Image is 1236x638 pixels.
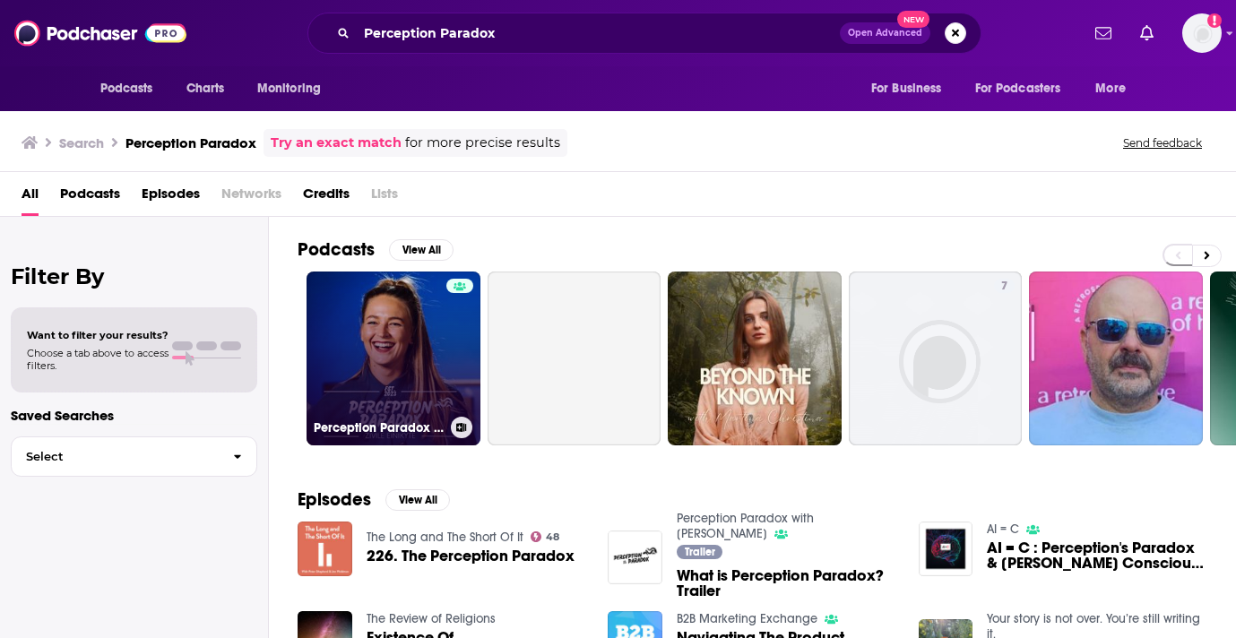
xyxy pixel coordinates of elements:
[849,272,1023,445] a: 7
[298,238,454,261] a: PodcastsView All
[848,29,922,38] span: Open Advanced
[840,22,930,44] button: Open AdvancedNew
[142,179,200,216] a: Episodes
[303,179,350,216] a: Credits
[987,540,1207,571] a: AI = C : Perception's Paradox & Donald Hoffman's Conscious Realism
[987,522,1019,537] a: AI = C
[371,179,398,216] span: Lists
[307,13,981,54] div: Search podcasts, credits, & more...
[257,76,321,101] span: Monitoring
[11,407,257,424] p: Saved Searches
[994,279,1015,293] a: 7
[1088,18,1119,48] a: Show notifications dropdown
[1207,13,1222,28] svg: Add a profile image
[1118,135,1207,151] button: Send feedback
[859,72,964,106] button: open menu
[685,547,715,557] span: Trailer
[677,611,817,626] a: B2B Marketing Exchange
[221,179,281,216] span: Networks
[60,179,120,216] a: Podcasts
[27,329,169,341] span: Want to filter your results?
[11,263,257,289] h2: Filter By
[546,533,559,541] span: 48
[245,72,344,106] button: open menu
[677,568,897,599] a: What is Perception Paradox? Trailer
[186,76,225,101] span: Charts
[897,11,929,28] span: New
[100,76,153,101] span: Podcasts
[389,239,454,261] button: View All
[271,133,402,153] a: Try an exact match
[14,16,186,50] img: Podchaser - Follow, Share and Rate Podcasts
[367,548,575,564] a: 226. The Perception Paradox
[677,511,814,541] a: Perception Paradox with Zivi Ein
[1095,76,1126,101] span: More
[27,347,169,372] span: Choose a tab above to access filters.
[1182,13,1222,53] img: User Profile
[987,540,1207,571] span: AI = C : Perception's Paradox & [PERSON_NAME] Conscious Realism
[298,488,450,511] a: EpisodesView All
[608,530,662,585] img: What is Perception Paradox? Trailer
[531,531,560,542] a: 48
[314,420,444,435] h3: Perception Paradox with [PERSON_NAME]
[11,436,257,477] button: Select
[405,133,560,153] span: for more precise results
[1182,13,1222,53] button: Show profile menu
[22,179,39,216] a: All
[385,489,450,511] button: View All
[59,134,104,151] h3: Search
[357,19,840,47] input: Search podcasts, credits, & more...
[175,72,236,106] a: Charts
[871,76,942,101] span: For Business
[1182,13,1222,53] span: Logged in as allisonstowell
[125,134,256,151] h3: Perception Paradox
[298,238,375,261] h2: Podcasts
[298,522,352,576] img: 226. The Perception Paradox
[1133,18,1161,48] a: Show notifications dropdown
[367,611,496,626] a: The Review of Religions
[12,451,219,462] span: Select
[307,272,480,445] a: Perception Paradox with [PERSON_NAME]
[975,76,1061,101] span: For Podcasters
[964,72,1087,106] button: open menu
[919,522,973,576] img: AI = C : Perception's Paradox & Donald Hoffman's Conscious Realism
[1083,72,1148,106] button: open menu
[1001,278,1007,296] span: 7
[88,72,177,106] button: open menu
[298,488,371,511] h2: Episodes
[367,530,523,545] a: The Long and The Short Of It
